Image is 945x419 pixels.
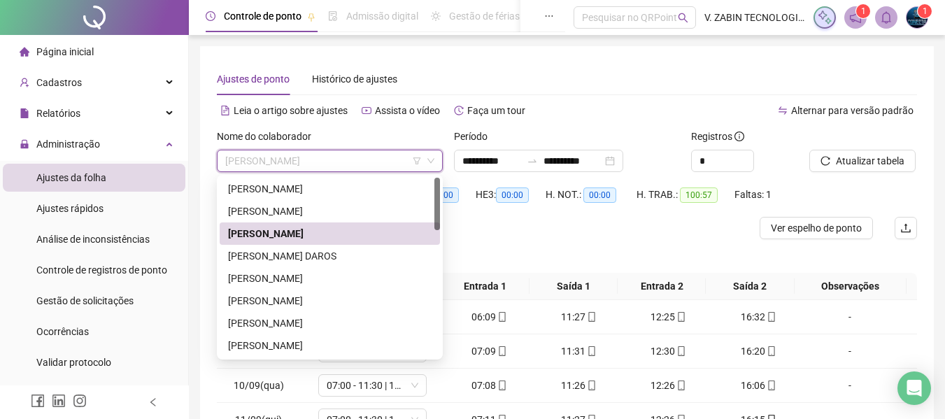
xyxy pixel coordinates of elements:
[897,371,931,405] div: Open Intercom Messenger
[36,46,94,57] span: Página inicial
[220,312,440,334] div: FELIPE GABRIEL DE LIMA VEIGA
[36,357,111,368] span: Validar protocolo
[220,222,440,245] div: BRENDA LIMA DE SANTOS
[719,343,797,359] div: 16:20
[795,273,907,300] th: Observações
[36,234,150,245] span: Análise de inconsistências
[496,346,507,356] span: mobile
[31,394,45,408] span: facebook
[618,273,706,300] th: Entrada 2
[328,11,338,21] span: file-done
[546,187,637,203] div: H. NOT.:
[585,381,597,390] span: mobile
[36,77,82,88] span: Cadastros
[734,132,744,141] span: info-circle
[234,380,284,391] span: 10/09(qua)
[20,139,29,149] span: lock
[771,220,862,236] span: Ver espelho de ponto
[327,375,418,396] span: 07:00 - 11:30 | 12:30 - 16:00
[228,226,432,241] div: [PERSON_NAME]
[217,129,320,144] label: Nome do colaborador
[20,78,29,87] span: user-add
[228,315,432,331] div: [PERSON_NAME]
[544,11,554,21] span: ellipsis
[791,105,914,116] span: Alternar para versão padrão
[836,153,904,169] span: Atualizar tabela
[527,155,538,166] span: swap-right
[817,10,832,25] img: sparkle-icon.fc2bf0ac1784a2077858766a79e2daf3.svg
[467,105,525,116] span: Faça um tour
[691,129,744,144] span: Registros
[312,71,397,87] div: Histórico de ajustes
[706,273,794,300] th: Saída 2
[36,203,104,214] span: Ajustes rápidos
[228,271,432,286] div: [PERSON_NAME]
[719,309,797,325] div: 16:32
[530,273,618,300] th: Saída 1
[675,346,686,356] span: mobile
[704,10,805,25] span: V. ZABIN TECNOLOGIA E COMÉRCIO EIRRELLI
[585,312,597,322] span: mobile
[362,106,371,115] span: youtube
[861,6,866,16] span: 1
[719,378,797,393] div: 16:06
[765,346,776,356] span: mobile
[880,11,893,24] span: bell
[678,13,688,23] span: search
[585,346,597,356] span: mobile
[228,338,432,353] div: [PERSON_NAME]
[220,200,440,222] div: ANA BEATRIZ FERRARI MUSTAFE
[36,172,106,183] span: Ajustes da folha
[849,11,862,24] span: notification
[73,394,87,408] span: instagram
[225,150,434,171] span: BRENDA LIMA DE SANTOS
[220,178,440,200] div: ALINE CRISTINA SEGATELLI SILVA
[496,312,507,322] span: mobile
[820,156,830,166] span: reload
[20,47,29,57] span: home
[450,309,529,325] div: 06:09
[220,106,230,115] span: file-text
[540,378,618,393] div: 11:26
[307,13,315,21] span: pushpin
[630,309,708,325] div: 12:25
[413,157,421,165] span: filter
[496,187,529,203] span: 00:00
[217,71,290,87] div: Ajustes de ponto
[52,394,66,408] span: linkedin
[630,343,708,359] div: 12:30
[765,381,776,390] span: mobile
[346,10,418,22] span: Admissão digital
[36,139,100,150] span: Administração
[449,10,520,22] span: Gestão de férias
[918,4,932,18] sup: Atualize o seu contato no menu Meus Dados
[765,312,776,322] span: mobile
[583,187,616,203] span: 00:00
[220,334,440,357] div: GABRIELLI ANDRÉ DAVINO
[809,150,916,172] button: Atualizar tabela
[36,295,134,306] span: Gestão de solicitações
[228,248,432,264] div: [PERSON_NAME] DAROS
[441,273,530,300] th: Entrada 1
[234,105,348,116] span: Leia o artigo sobre ajustes
[900,222,911,234] span: upload
[375,105,440,116] span: Assista o vídeo
[454,129,497,144] label: Período
[809,343,891,359] div: -
[630,378,708,393] div: 12:26
[206,11,215,21] span: clock-circle
[800,278,901,294] span: Observações
[809,378,891,393] div: -
[224,10,301,22] span: Controle de ponto
[431,11,441,21] span: sun
[675,381,686,390] span: mobile
[856,4,870,18] sup: 1
[148,397,158,407] span: left
[637,187,734,203] div: H. TRAB.:
[20,108,29,118] span: file
[923,6,928,16] span: 1
[680,187,718,203] span: 100:57
[450,378,529,393] div: 07:08
[540,343,618,359] div: 11:31
[36,108,80,119] span: Relatórios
